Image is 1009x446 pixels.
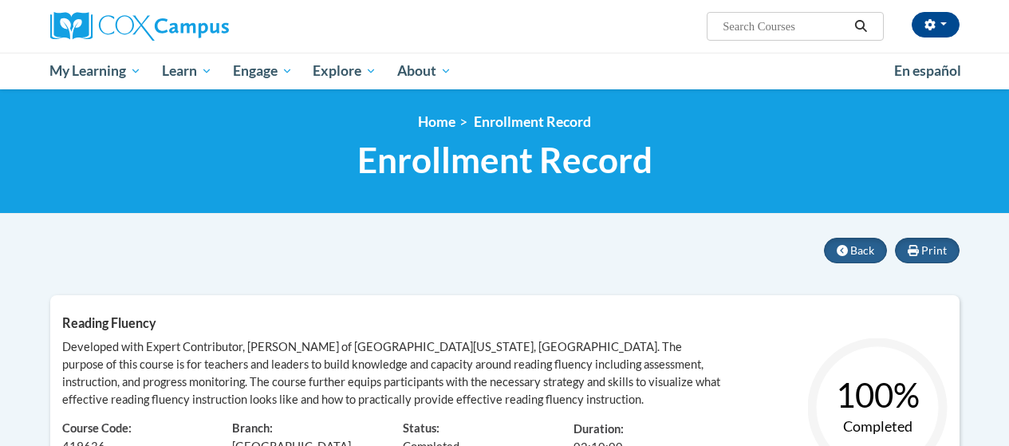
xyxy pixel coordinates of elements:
[842,417,912,435] text: Completed
[62,421,132,435] span: Course Code:
[884,54,972,88] a: En español
[921,243,947,257] span: Print
[849,17,873,36] button: Search
[835,375,919,415] text: 100%
[50,12,337,41] a: Cox Campus
[62,315,156,330] span: Reading Fluency
[850,243,874,257] span: Back
[232,421,273,435] span: Branch:
[162,61,212,81] span: Learn
[721,17,849,36] input: Search Courses
[313,61,376,81] span: Explore
[474,113,591,130] span: Enrollment Record
[895,238,960,263] button: Print
[573,422,624,436] span: Duration:
[62,340,720,406] span: Developed with Expert Contributor, [PERSON_NAME] of [GEOGRAPHIC_DATA][US_STATE], [GEOGRAPHIC_DATA...
[387,53,462,89] a: About
[357,139,652,181] span: Enrollment Record
[40,53,152,89] a: My Learning
[223,53,303,89] a: Engage
[824,238,887,263] button: Back
[233,61,293,81] span: Engage
[38,53,972,89] div: Main menu
[50,12,229,41] img: Cox Campus
[49,61,141,81] span: My Learning
[894,62,961,79] span: En español
[418,113,455,130] a: Home
[403,421,439,435] span: Status:
[302,53,387,89] a: Explore
[912,12,960,37] button: Account Settings
[397,61,451,81] span: About
[152,53,223,89] a: Learn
